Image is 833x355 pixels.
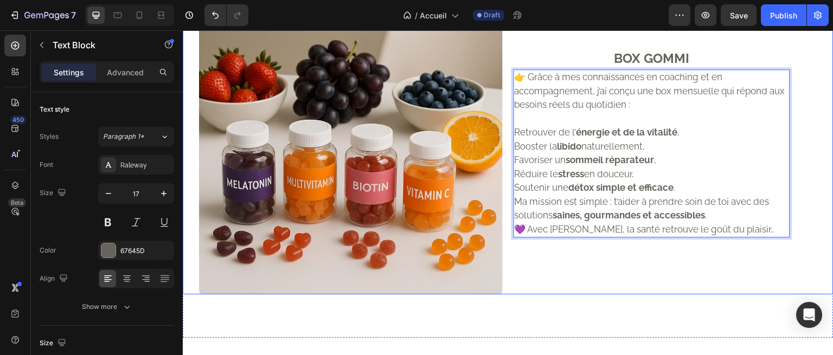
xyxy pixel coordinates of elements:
button: 7 [4,4,81,26]
p: Retrouver de l’ , [332,95,606,109]
div: Font [40,160,53,170]
button: Paragraph 1* [98,127,174,146]
div: Align [40,272,70,286]
div: Size [40,336,68,351]
div: 450 [10,115,26,124]
span: / [415,10,418,21]
span: Save [730,11,748,20]
strong: libido [375,111,399,121]
div: Undo/Redo [204,4,248,26]
p: Favoriser un , [332,123,606,137]
div: Text style [40,105,69,114]
button: Save [721,4,757,26]
div: Show more [82,301,132,312]
span: Draft [484,10,500,20]
div: Size [40,186,68,201]
strong: saines, gourmandes et accessibles [370,179,523,190]
div: Color [40,246,56,255]
p: Booster la naturellement, [332,109,606,124]
div: Rich Text Editor. Editing area: main [331,17,607,39]
strong: détox simple et efficace [386,152,491,163]
div: Beta [8,198,26,207]
strong: énergie et de la vitalité [394,96,495,107]
iframe: Design area [183,30,833,355]
p: BOX GOMMI [332,18,606,38]
p: Advanced [107,67,144,78]
div: Publish [770,10,797,21]
strong: sommeil réparateur [383,124,472,135]
p: Soutenir une . [332,151,606,165]
p: Text Block [53,38,145,51]
button: Publish [761,4,806,26]
p: 👉 Grâce à mes connaissances en coaching et en accompagnement, j’ai conçu une box mensuelle qui ré... [332,40,606,82]
p: Ma mission est simple : t’aider à prendre soin de toi avec des solutions . [332,165,606,192]
p: 7 [71,9,76,22]
div: 67645D [120,246,171,256]
p: 💜 Avec [PERSON_NAME], la santé retrouve le goût du plaisir.. [332,192,606,206]
p: Réduire le en douceur, [332,137,606,151]
span: Accueil [420,10,447,21]
div: Styles [40,132,59,141]
button: Show more [40,297,174,317]
strong: stress [376,138,402,149]
div: Raleway [120,160,171,170]
div: Rich Text Editor. Editing area: main [331,39,607,207]
p: Settings [54,67,84,78]
div: Open Intercom Messenger [796,302,822,328]
span: Paragraph 1* [103,132,144,141]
